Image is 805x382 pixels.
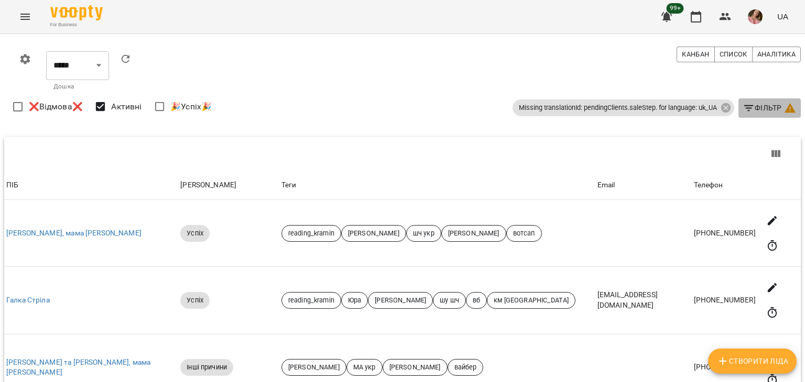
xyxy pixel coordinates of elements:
div: Table Toolbar [4,137,801,171]
div: Успіх [180,292,210,309]
span: вотсап [507,229,541,238]
button: View Columns [763,141,788,166]
span: ❌Відмова❌ [29,100,83,113]
div: ПІБ [6,179,176,192]
span: Успіх [180,296,210,305]
img: e4201cb721255180434d5b675ab1e4d4.jpg [748,9,763,24]
span: [PERSON_NAME] [442,229,506,238]
div: [PERSON_NAME] [180,179,277,192]
span: шч укр [407,229,441,238]
button: Menu [13,4,38,29]
span: Аналітика [757,49,796,60]
td: [PHONE_NUMBER] [692,200,758,267]
span: Канбан [682,49,709,60]
span: МА укр [347,363,382,372]
button: Фільтр [738,98,801,117]
span: Фільтр [743,102,797,114]
span: UA [777,11,788,22]
span: Інші причини [180,363,233,372]
img: Voopty Logo [50,5,103,20]
a: Галка Стріла [6,296,50,304]
a: [PERSON_NAME], мама [PERSON_NAME] [6,229,142,237]
span: For Business [50,21,103,28]
span: [PERSON_NAME] [368,296,432,305]
button: Створити Ліда [708,349,797,374]
span: [PERSON_NAME] [282,363,346,372]
span: 99+ [667,3,684,14]
div: Успіх [180,225,210,242]
td: [PHONE_NUMBER] [692,267,758,334]
div: Missing translationId: pendingClients.saleStep. for language: uk_UA [513,99,734,116]
span: 🎉Успіх🎉 [170,100,212,113]
span: Активні [111,100,142,113]
td: [EMAIL_ADDRESS][DOMAIN_NAME] [595,267,692,334]
button: Аналітика [752,47,801,62]
div: Телефон [694,179,756,192]
span: Успіх [180,229,210,238]
button: UA [773,7,792,26]
span: Список [720,49,747,60]
div: Email [597,179,690,192]
p: Дошка [53,82,102,92]
button: Список [714,47,753,62]
div: Теги [281,179,593,192]
span: [PERSON_NAME] [342,229,406,238]
div: Інші причини [180,359,233,376]
span: вб [466,296,486,305]
span: Missing translationId: pendingClients.saleStep. for language: uk_UA [513,103,723,113]
span: Юра [342,296,367,305]
a: [PERSON_NAME] та [PERSON_NAME], мама [PERSON_NAME] [6,358,150,377]
span: вайбер [448,363,483,372]
span: шу шч [433,296,465,305]
span: км [GEOGRAPHIC_DATA] [487,296,575,305]
span: [PERSON_NAME] [383,363,447,372]
span: Створити Ліда [716,355,788,367]
button: Канбан [677,47,714,62]
span: reading_kramin [282,229,341,238]
span: reading_kramin [282,296,341,305]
